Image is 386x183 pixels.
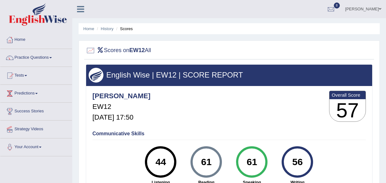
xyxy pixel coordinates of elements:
[149,149,172,175] div: 44
[334,3,340,8] span: 8
[0,67,72,83] a: Tests
[0,103,72,118] a: Success Stories
[115,26,133,32] li: Scores
[92,114,151,121] h5: [DATE] 17:50
[89,71,370,79] h3: English Wise | EW12 | SCORE REPORT
[92,92,151,100] h4: [PERSON_NAME]
[286,149,309,175] div: 56
[329,99,366,122] h3: 57
[92,103,151,110] h5: EW12
[92,131,366,137] h4: Communicative Skills
[0,121,72,136] a: Strategy Videos
[0,31,72,47] a: Home
[86,46,151,55] h2: Scores on All
[332,92,363,98] b: Overall Score
[101,26,113,31] a: History
[0,138,72,154] a: Your Account
[89,68,103,83] img: wings.png
[83,26,94,31] a: Home
[240,149,263,175] div: 61
[130,47,145,53] b: EW12
[0,85,72,100] a: Predictions
[195,149,218,175] div: 61
[0,49,72,65] a: Practice Questions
